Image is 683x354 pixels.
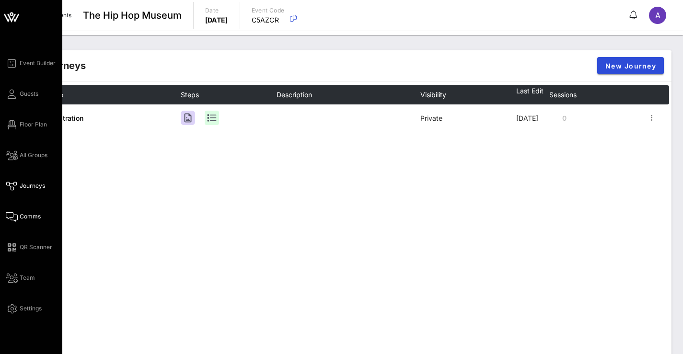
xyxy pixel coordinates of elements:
a: Comms [6,211,41,222]
span: Description [277,91,312,99]
span: Floor Plan [20,120,47,129]
span: Settings [20,304,42,313]
button: New Journey [597,57,664,74]
a: Guests [6,88,38,100]
a: Floor Plan [6,119,47,130]
span: The Hip Hop Museum [83,8,182,23]
span: Steps [181,91,199,99]
span: Last Edit [516,87,544,95]
p: [DATE] [205,15,228,25]
span: Private [420,114,442,122]
th: Last Edit: Not sorted. Activate to sort ascending. [516,85,549,104]
a: Registration [45,114,83,122]
span: Event Builder [20,59,56,68]
span: Comms [20,212,41,221]
th: Description: Not sorted. Activate to sort ascending. [277,85,420,104]
span: Journeys [20,182,45,190]
a: Settings [6,303,42,314]
span: A [655,11,660,20]
span: QR Scanner [20,243,52,251]
a: QR Scanner [6,241,52,253]
th: Steps [181,85,277,104]
th: Name: Not sorted. Activate to sort ascending. [37,85,181,104]
th: Visibility: Not sorted. Activate to sort ascending. [420,85,516,104]
a: All Groups [6,149,47,161]
a: Event Builder [6,57,56,69]
span: Team [20,274,35,282]
span: Sessions [549,91,577,99]
span: All Groups [20,151,47,160]
div: A [649,7,666,24]
span: [DATE] [516,114,538,122]
a: Journeys [6,180,45,192]
span: Visibility [420,91,446,99]
a: Team [6,272,35,284]
div: Journeys [42,58,86,73]
p: C5AZCR [252,15,285,25]
p: Event Code [252,6,285,15]
p: Date [205,6,228,15]
span: Guests [20,90,38,98]
span: New Journey [605,62,656,70]
th: Sessions: Not sorted. Activate to sort ascending. [549,85,645,104]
